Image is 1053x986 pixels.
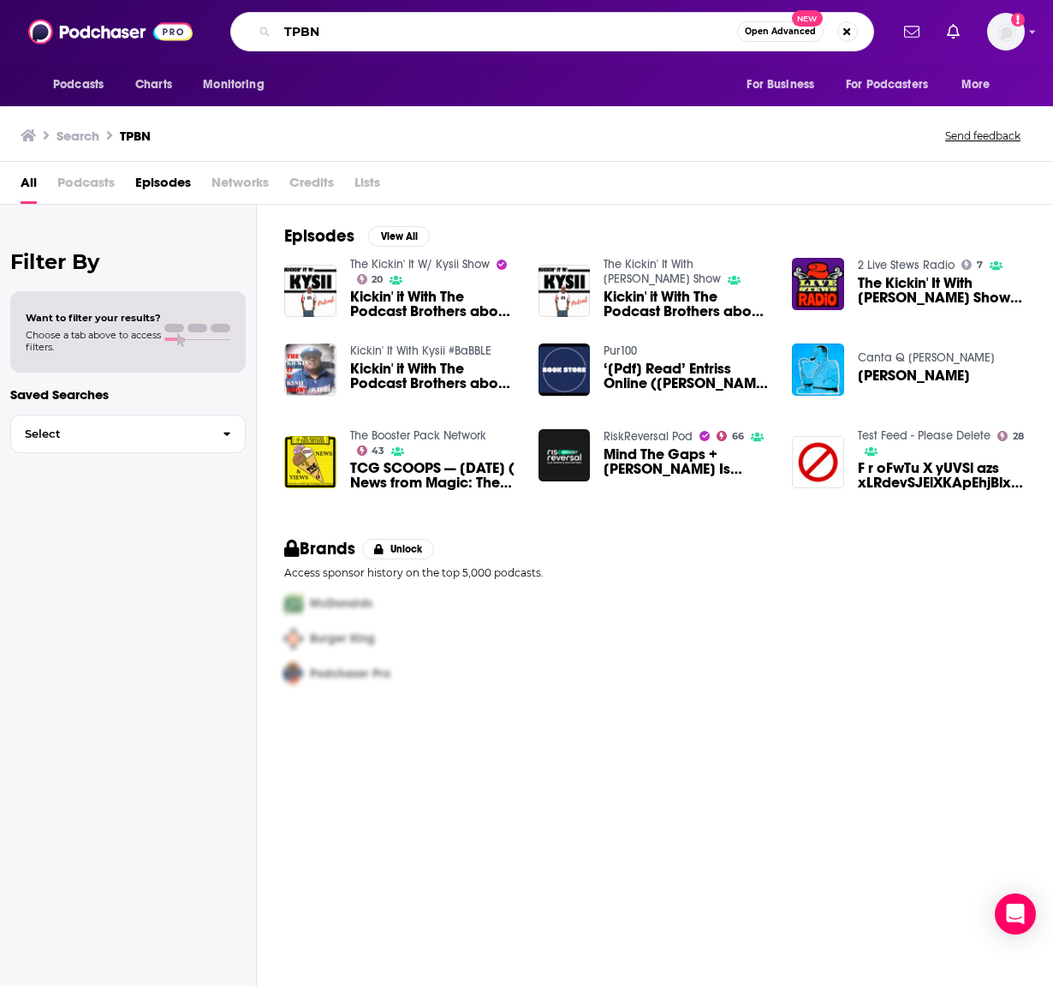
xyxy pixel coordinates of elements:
[277,656,310,691] img: Third Pro Logo
[846,73,928,97] span: For Podcasters
[737,21,824,42] button: Open AdvancedNew
[135,73,172,97] span: Charts
[191,69,286,101] button: open menu
[792,10,823,27] span: New
[538,344,591,396] img: ‘[Pdf] Read’ Entriss Online (Watson’s Worlds, #1) by David J. Pedersen Online Full Edition
[53,73,104,97] span: Podcasts
[1011,13,1025,27] svg: Add a profile image
[230,12,874,51] div: Search podcasts, credits, & more...
[604,429,693,444] a: RiskReversal Pod
[897,17,926,46] a: Show notifications dropdown
[732,433,744,440] span: 66
[350,290,518,319] a: Kickin' it With The Podcast Brothers about Hennessy, Must Watch TV, Music, Life and More!
[284,344,336,396] img: Kickin' it With The Podcast Brothers about Hennessy, Must Watch TV, Music, Life and More!
[858,276,1026,305] a: The Kickin' It With Kysii Show - "Live with Flaw 700 and Fresco Jay of The Podcast Bros Network"
[357,274,384,284] a: 20
[735,69,836,101] button: open menu
[858,461,1026,490] a: F r oFwTu X yUVSl azs xLRdevSJElXKApEhjBlx EFuB z loRMqSC QmPebgH YUDI lTfn TaR v FvhBpOiKCgYidvQ...
[10,415,246,453] button: Select
[792,258,844,310] img: The Kickin' It With Kysii Show - "Live with Flaw 700 and Fresco Jay of The Podcast Bros Network"
[11,428,209,439] span: Select
[940,17,967,46] a: Show notifications dropdown
[792,436,844,488] img: F r oFwTu X yUVSl azs xLRdevSJElXKApEhjBlx EFuB z loRMqSC QmPebgH YUDI lTfn TaR v FvhBpOiKCgYidvQ...
[57,128,99,144] h3: Search
[949,69,1012,101] button: open menu
[350,257,490,272] a: The Kickin' It W/ Kysii Show
[987,13,1025,51] button: Show profile menu
[310,666,390,681] span: Podchaser Pro
[357,445,385,456] a: 43
[858,258,955,272] a: 2 Live Stews Radio
[368,226,430,247] button: View All
[203,73,264,97] span: Monitoring
[961,73,991,97] span: More
[277,586,310,621] img: First Pro Logo
[26,329,161,353] span: Choose a tab above to access filters.
[10,249,246,274] h2: Filter By
[987,13,1025,51] span: Logged in as LoriBecker
[28,15,193,48] img: Podchaser - Follow, Share and Rate Podcasts
[310,631,375,646] span: Burger King
[310,596,372,611] span: McDonalds
[1013,433,1024,440] span: 28
[792,344,844,396] img: Pixinguinha
[350,290,518,319] span: Kickin' it With The Podcast Brothers about [PERSON_NAME], Must Watch TV, Music, Life and More!
[350,461,518,490] span: TCG SCOOPS — [DATE] ( News from Magic: The Gathering / Yu-Gi-Oh / Pokemon TCG ) *SOME AUDIO QUALI...
[372,276,383,284] span: 20
[350,344,491,358] a: Kickin' It With Kysii #BaBBLE
[858,428,991,443] a: Test Feed - Please Delete
[372,447,384,455] span: 43
[350,428,486,443] a: The Booster Pack Network
[977,261,983,269] span: 7
[284,538,355,559] h2: Brands
[350,362,518,391] a: Kickin' it With The Podcast Brothers about Hennessy, Must Watch TV, Music, Life and More!
[57,169,115,204] span: Podcasts
[604,362,771,391] span: ‘[Pdf] Read’ Entriss Online ([PERSON_NAME] Worlds, #1) by [PERSON_NAME] Online Full Edition
[284,225,354,247] h2: Episodes
[940,128,1026,143] button: Send feedback
[858,368,970,383] a: Pixinguinha
[354,169,380,204] span: Lists
[10,386,246,403] p: Saved Searches
[961,260,983,270] a: 7
[538,429,591,481] a: Mind The Gaps + Packy McCormick Is Winning The Great Online Game
[284,436,336,488] img: TCG SCOOPS — 01 — February 2023 ( News from Magic: The Gathering / Yu-Gi-Oh / Pokemon TCG ) *SOME...
[717,431,744,441] a: 66
[604,362,771,391] a: ‘[Pdf] Read’ Entriss Online (Watson’s Worlds, #1) by David J. Pedersen Online Full Edition
[987,13,1025,51] img: User Profile
[538,265,591,317] img: Kickin' it With The Podcast Brothers about Hennessy, Must Watch TV, Music, Life and More!
[745,27,816,36] span: Open Advanced
[835,69,953,101] button: open menu
[135,169,191,204] a: Episodes
[604,344,637,358] a: Pur100
[350,461,518,490] a: TCG SCOOPS — 01 — February 2023 ( News from Magic: The Gathering / Yu-Gi-Oh / Pokemon TCG ) *SOME...
[284,225,430,247] a: EpisodesView All
[858,368,970,383] span: [PERSON_NAME]
[604,447,771,476] span: Mind The Gaps + [PERSON_NAME] Is Winning The Great Online Game
[284,566,1026,579] p: Access sponsor history on the top 5,000 podcasts.
[120,128,151,144] h3: TPBN
[124,69,182,101] a: Charts
[21,169,37,204] a: All
[858,350,995,365] a: Canta Q Te Conto
[604,290,771,319] a: Kickin' it With The Podcast Brothers about Hennessy, Must Watch TV, Music, Life and More!
[350,362,518,391] span: Kickin' it With The Podcast Brothers about [PERSON_NAME], Must Watch TV, Music, Life and More!
[747,73,814,97] span: For Business
[277,18,737,45] input: Search podcasts, credits, & more...
[997,431,1024,441] a: 28
[858,276,1026,305] span: The Kickin' It With [PERSON_NAME] Show - "Live with Flaw 700 and [PERSON_NAME] of The Podcast Bro...
[284,265,336,317] img: Kickin' it With The Podcast Brothers about Hennessy, Must Watch TV, Music, Life and More!
[995,893,1036,935] div: Open Intercom Messenger
[289,169,334,204] span: Credits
